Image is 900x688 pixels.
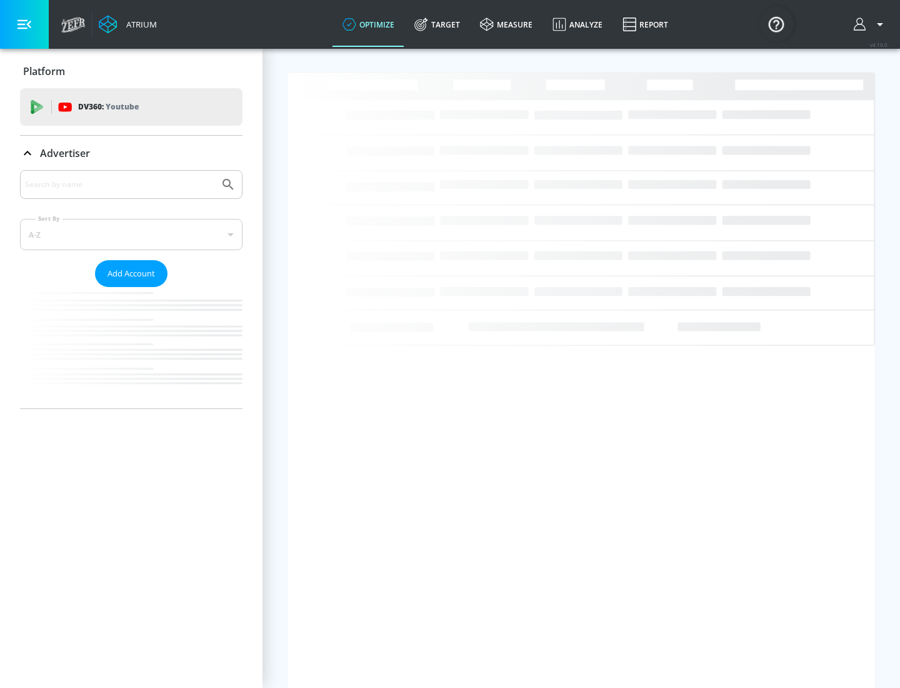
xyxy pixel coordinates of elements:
[870,41,887,48] span: v 4.19.0
[95,260,167,287] button: Add Account
[542,2,612,47] a: Analyze
[470,2,542,47] a: measure
[20,136,242,171] div: Advertiser
[106,100,139,113] p: Youtube
[20,287,242,408] nav: list of Advertiser
[332,2,404,47] a: optimize
[25,176,214,193] input: Search by name
[40,146,90,160] p: Advertiser
[107,266,155,281] span: Add Account
[612,2,678,47] a: Report
[78,100,139,114] p: DV360:
[20,170,242,408] div: Advertiser
[99,15,157,34] a: Atrium
[121,19,157,30] div: Atrium
[404,2,470,47] a: Target
[20,219,242,250] div: A-Z
[23,64,65,78] p: Platform
[20,54,242,89] div: Platform
[759,6,794,41] button: Open Resource Center
[20,88,242,126] div: DV360: Youtube
[36,215,62,223] label: Sort By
